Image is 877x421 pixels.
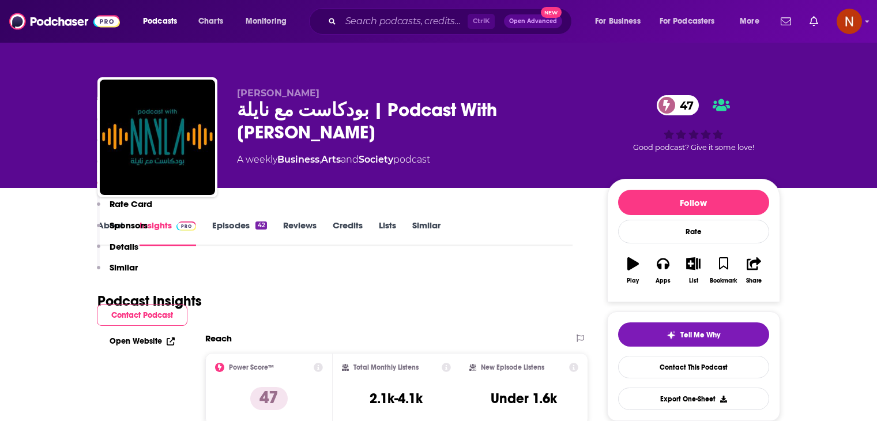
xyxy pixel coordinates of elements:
button: open menu [587,12,655,31]
a: Episodes42 [212,220,266,246]
h3: Under 1.6k [491,390,557,407]
button: Open AdvancedNew [504,14,562,28]
div: Play [627,277,639,284]
button: Bookmark [709,250,739,291]
span: and [341,154,359,165]
span: Charts [198,13,223,29]
span: New [541,7,562,18]
span: Good podcast? Give it some love! [633,143,754,152]
a: Charts [191,12,230,31]
img: User Profile [837,9,862,34]
a: Lists [379,220,396,246]
a: Society [359,154,393,165]
button: Share [739,250,769,291]
div: Bookmark [710,277,737,284]
button: open menu [238,12,302,31]
div: 42 [255,221,266,230]
button: tell me why sparkleTell Me Why [618,322,769,347]
a: 47 [657,95,699,115]
h2: New Episode Listens [481,363,544,371]
span: Monitoring [246,13,287,29]
a: Show notifications dropdown [805,12,823,31]
h3: 2.1k-4.1k [370,390,423,407]
button: open menu [732,12,774,31]
button: open menu [652,12,732,31]
div: List [689,277,698,284]
span: Tell Me Why [680,330,720,340]
img: tell me why sparkle [667,330,676,340]
h2: Total Monthly Listens [353,363,419,371]
span: Podcasts [143,13,177,29]
span: Logged in as AdelNBM [837,9,862,34]
button: Sponsors [97,220,148,241]
span: 47 [668,95,699,115]
span: Open Advanced [509,18,557,24]
span: For Business [595,13,641,29]
h2: Reach [205,333,232,344]
img: بودكاست مع نايلة | Podcast With Nayla [100,80,215,195]
div: Rate [618,220,769,243]
div: 47Good podcast? Give it some love! [607,88,780,159]
input: Search podcasts, credits, & more... [341,12,468,31]
a: Business [277,154,319,165]
a: Arts [321,154,341,165]
a: Open Website [110,336,175,346]
span: Ctrl K [468,14,495,29]
span: [PERSON_NAME] [237,88,319,99]
p: Details [110,241,138,252]
span: For Podcasters [660,13,715,29]
div: Apps [656,277,671,284]
p: Sponsors [110,220,148,231]
div: Share [746,277,762,284]
button: Play [618,250,648,291]
div: A weekly podcast [237,153,430,167]
div: Search podcasts, credits, & more... [320,8,583,35]
img: Podchaser - Follow, Share and Rate Podcasts [9,10,120,32]
p: Similar [110,262,138,273]
a: Contact This Podcast [618,356,769,378]
button: Apps [648,250,678,291]
button: Similar [97,262,138,283]
p: 47 [250,387,288,410]
h2: Power Score™ [229,363,274,371]
button: open menu [135,12,192,31]
button: Follow [618,190,769,215]
button: Export One-Sheet [618,388,769,410]
button: Show profile menu [837,9,862,34]
button: Contact Podcast [97,305,187,326]
a: Similar [412,220,441,246]
a: Show notifications dropdown [776,12,796,31]
a: Credits [333,220,363,246]
a: Reviews [283,220,317,246]
button: Details [97,241,138,262]
span: More [740,13,759,29]
span: , [319,154,321,165]
button: List [678,250,708,291]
